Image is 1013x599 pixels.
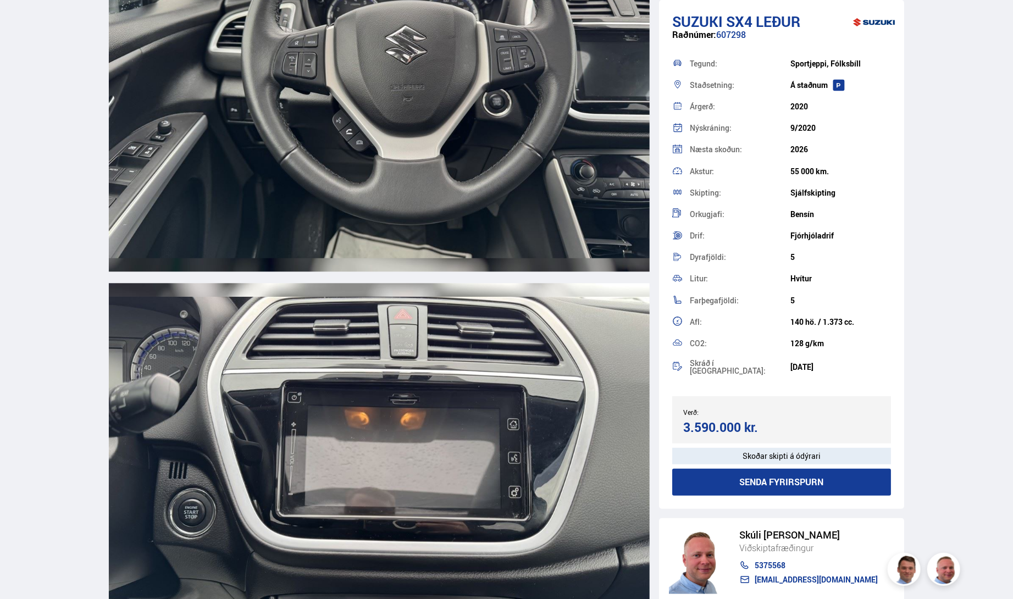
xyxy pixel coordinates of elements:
div: Hvítur [790,274,891,283]
div: Akstur: [690,168,790,175]
div: 5 [790,296,891,305]
div: Sjálfskipting [790,188,891,197]
div: Skráð í [GEOGRAPHIC_DATA]: [690,359,790,375]
button: Senda fyrirspurn [672,469,892,496]
div: 5 [790,253,891,262]
div: [DATE] [790,363,891,371]
div: Á staðnum [790,81,891,90]
div: 9/2020 [790,124,891,132]
div: 3.590.000 kr. [683,420,778,435]
div: CO2: [690,340,790,347]
button: Open LiveChat chat widget [9,4,42,37]
span: Raðnúmer: [672,29,716,41]
div: Viðskiptafræðingur [739,541,878,555]
div: Dyrafjöldi: [690,253,790,261]
div: 140 hö. / 1.373 cc. [790,318,891,326]
div: Farþegafjöldi: [690,297,790,304]
a: [EMAIL_ADDRESS][DOMAIN_NAME] [739,575,878,584]
div: 128 g/km [790,339,891,348]
div: 55 000 km. [790,167,891,176]
img: FbJEzSuNWCJXmdc-.webp [889,554,922,587]
a: 5375568 [739,561,878,570]
div: Næsta skoðun: [690,146,790,153]
div: 607298 [672,30,892,51]
div: Bensín [790,210,891,219]
div: Verð: [683,408,782,416]
img: siFngHWaQ9KaOqBr.png [929,554,962,587]
div: Fjórhjóladrif [790,231,891,240]
div: Litur: [690,275,790,282]
div: Drif: [690,232,790,240]
div: Árgerð: [690,103,790,110]
img: siFngHWaQ9KaOqBr.png [669,528,728,594]
div: Tegund: [690,60,790,68]
div: Staðsetning: [690,81,790,89]
div: Skipting: [690,189,790,197]
div: Sportjeppi, Fólksbíll [790,59,891,68]
div: Skoðar skipti á ódýrari [672,448,892,464]
div: 2020 [790,102,891,111]
div: Afl: [690,318,790,326]
div: Nýskráning: [690,124,790,132]
div: 2026 [790,145,891,154]
span: Suzuki [672,12,723,31]
img: brand logo [852,5,896,40]
div: Skúli [PERSON_NAME] [739,529,878,541]
span: SX4 LEÐUR [726,12,800,31]
div: Orkugjafi: [690,210,790,218]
